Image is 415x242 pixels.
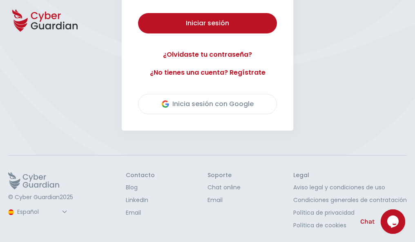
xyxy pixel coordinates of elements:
div: Inicia sesión con Google [162,99,254,109]
a: Chat online [207,183,241,192]
button: Inicia sesión con Google [138,94,277,114]
a: ¿No tienes una cuenta? Regístrate [138,68,277,78]
h3: Legal [293,172,407,179]
span: Chat [360,217,375,226]
img: region-logo [8,209,14,215]
a: Política de privacidad [293,209,407,217]
h3: Soporte [207,172,241,179]
iframe: chat widget [381,209,407,234]
p: © Cyber Guardian 2025 [8,194,73,201]
a: Blog [126,183,155,192]
a: Email [207,196,241,204]
a: Condiciones generales de contratación [293,196,407,204]
a: Email [126,209,155,217]
a: Política de cookies [293,221,407,230]
a: ¿Olvidaste tu contraseña? [138,50,277,60]
a: LinkedIn [126,196,155,204]
h3: Contacto [126,172,155,179]
a: Aviso legal y condiciones de uso [293,183,407,192]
